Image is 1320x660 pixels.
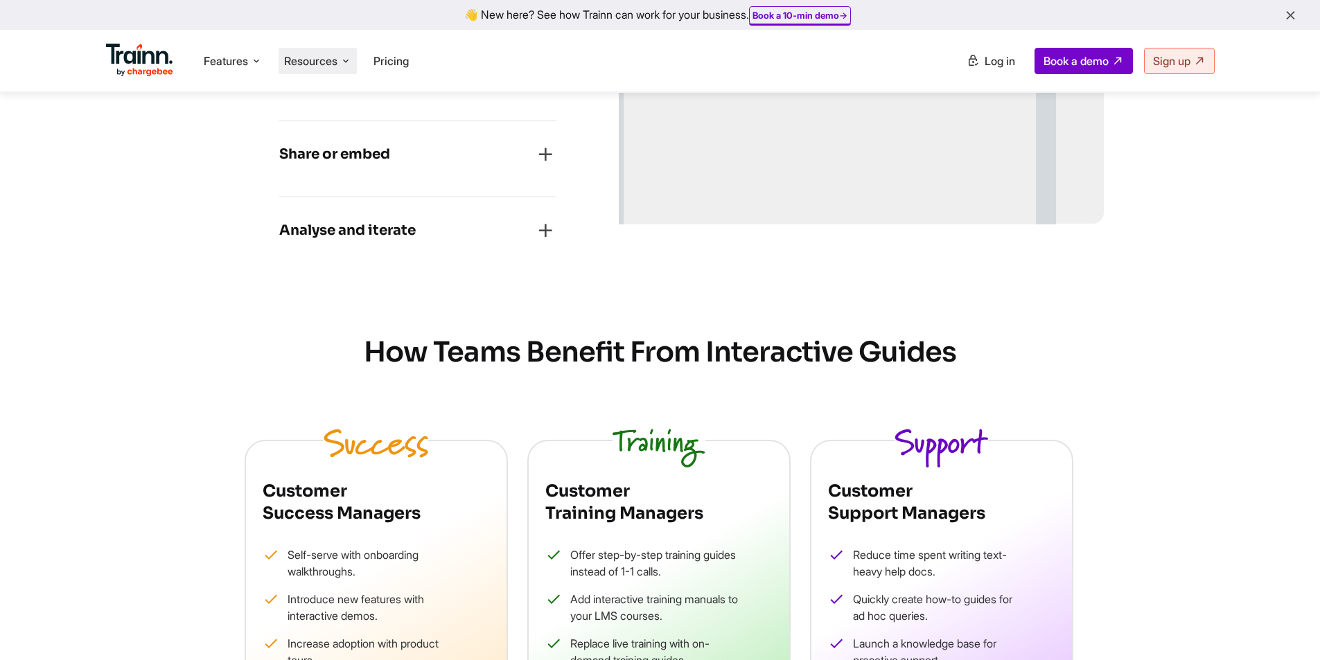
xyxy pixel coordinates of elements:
[895,429,988,467] img: Support.4c1cdb8.svg
[1153,54,1190,68] span: Sign up
[1035,48,1133,74] a: Book a demo
[985,54,1015,68] span: Log in
[245,335,1076,371] h2: How Teams Benefit From Interactive Guides
[828,480,1055,524] h6: Customer Support Managers
[1144,48,1215,74] a: Sign up
[263,546,457,580] li: Self-serve with onboarding walkthroughs.
[279,143,390,166] h4: Share or embed
[284,53,337,69] span: Resources
[828,546,1022,580] li: Reduce time spent writing text-heavy help docs.
[106,44,174,77] img: Trainn Logo
[263,591,457,624] li: Introduce new features with interactive demos.
[753,10,839,21] b: Book a 10-min demo
[612,429,705,467] img: Training.63415ea.svg
[1251,594,1320,660] iframe: Chat Widget
[545,546,739,580] li: Offer step-by-step training guides instead of 1-1 calls.
[279,220,416,242] h4: Analyse and iterate
[545,480,773,524] h6: Customer Training Managers
[373,54,409,68] a: Pricing
[753,10,847,21] a: Book a 10-min demo→
[263,480,490,524] h6: Customer Success Managers
[828,591,1022,624] li: Quickly create how-to guides for ad hoc queries.
[324,429,429,458] img: Success.a6adcc1.svg
[8,8,1312,21] div: 👋 New here? See how Trainn can work for your business.
[545,591,739,624] li: Add interactive training manuals to your LMS courses.
[1044,54,1109,68] span: Book a demo
[958,48,1023,73] a: Log in
[204,53,248,69] span: Features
